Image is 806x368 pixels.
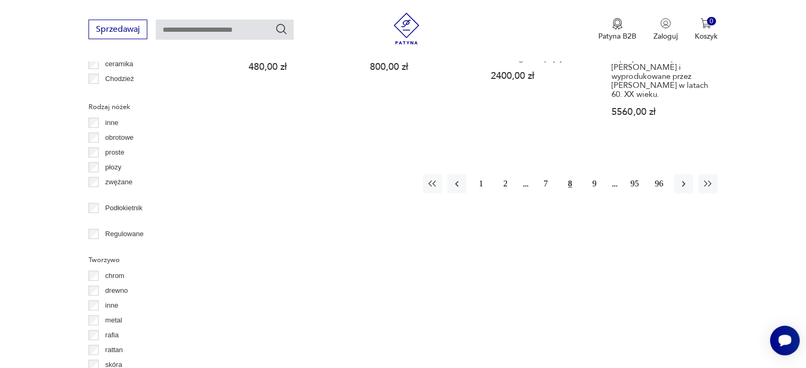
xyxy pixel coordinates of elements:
p: Chodzież [105,73,134,85]
p: 800,00 zł [370,62,471,71]
p: rafia [105,329,119,341]
a: Ikona medaluPatyna B2B [598,18,636,41]
button: Szukaj [275,23,288,35]
button: 96 [650,174,669,193]
button: 95 [625,174,644,193]
img: Ikona koszyka [701,18,711,29]
button: Zaloguj [653,18,678,41]
p: Regulowane [105,228,144,240]
button: 9 [585,174,604,193]
p: metal [105,315,122,326]
p: Podłokietnik [105,202,143,214]
p: zwężane [105,176,132,188]
img: Ikonka użytkownika [660,18,671,29]
button: 1 [472,174,491,193]
button: 2 [496,174,515,193]
button: 0Koszyk [695,18,718,41]
div: 0 [707,17,716,26]
p: Koszyk [695,31,718,41]
p: Tworzywo [88,254,218,266]
p: 2400,00 zł [491,71,591,80]
h3: Komplet 6 krzeseł Biedermajer z litego drewna bukowego na sprężynach [491,36,591,63]
p: chrom [105,270,125,282]
p: rattan [105,344,123,356]
p: Ćmielów [105,88,132,100]
p: proste [105,147,125,158]
p: 480,00 zł [249,62,349,71]
a: Sprzedawaj [88,26,147,34]
p: 5560,00 zł [612,107,712,116]
button: 8 [561,174,580,193]
p: Rodzaj nóżek [88,101,218,113]
p: ceramika [105,58,134,70]
p: drewno [105,285,128,297]
p: Zaloguj [653,31,678,41]
p: Patyna B2B [598,31,636,41]
button: 7 [536,174,555,193]
p: obrotowe [105,132,134,143]
iframe: Smartsupp widget button [770,326,800,355]
button: Patyna B2B [598,18,636,41]
p: płozy [105,161,121,173]
p: inne [105,300,119,311]
img: Patyna - sklep z meblami i dekoracjami vintage [391,13,422,44]
button: Sprzedawaj [88,20,147,39]
p: inne [105,117,119,129]
img: Ikona medalu [612,18,623,30]
h3: Słynne palisandrowe krzesło vintage model 42, zaprojektowane przez [PERSON_NAME] i wyprodukowane ... [612,36,712,99]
